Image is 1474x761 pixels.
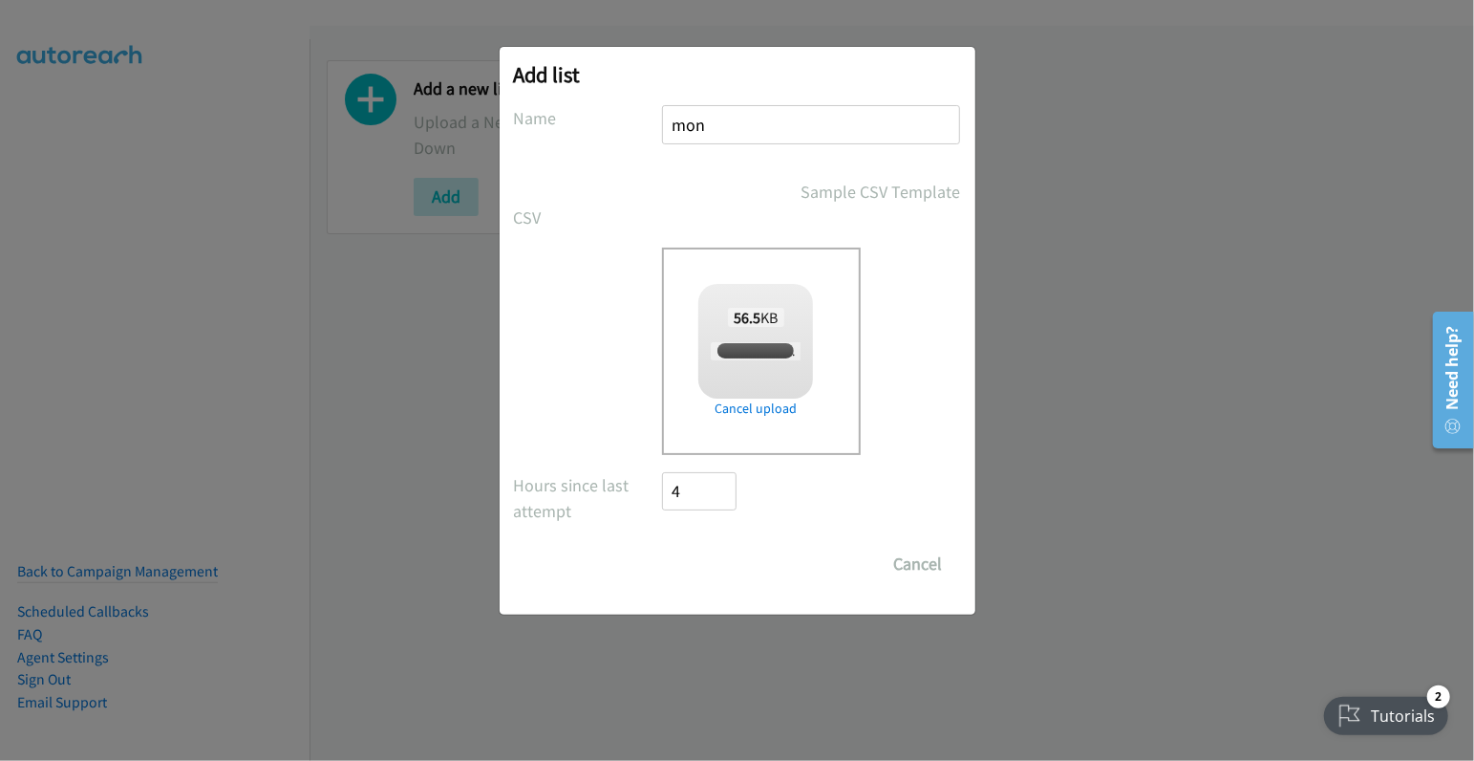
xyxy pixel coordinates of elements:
[728,308,784,327] span: KB
[514,205,663,230] label: CSV
[514,61,961,88] h2: Add list
[1420,304,1474,456] iframe: Resource Center
[734,308,760,327] strong: 56.5
[698,399,813,419] a: Cancel upload
[514,472,663,524] label: Hours since last attempt
[1313,678,1460,747] iframe: Checklist
[514,105,663,131] label: Name
[876,545,961,583] button: Cancel
[711,342,848,360] span: report1756083494136.csv
[801,179,961,205] a: Sample CSV Template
